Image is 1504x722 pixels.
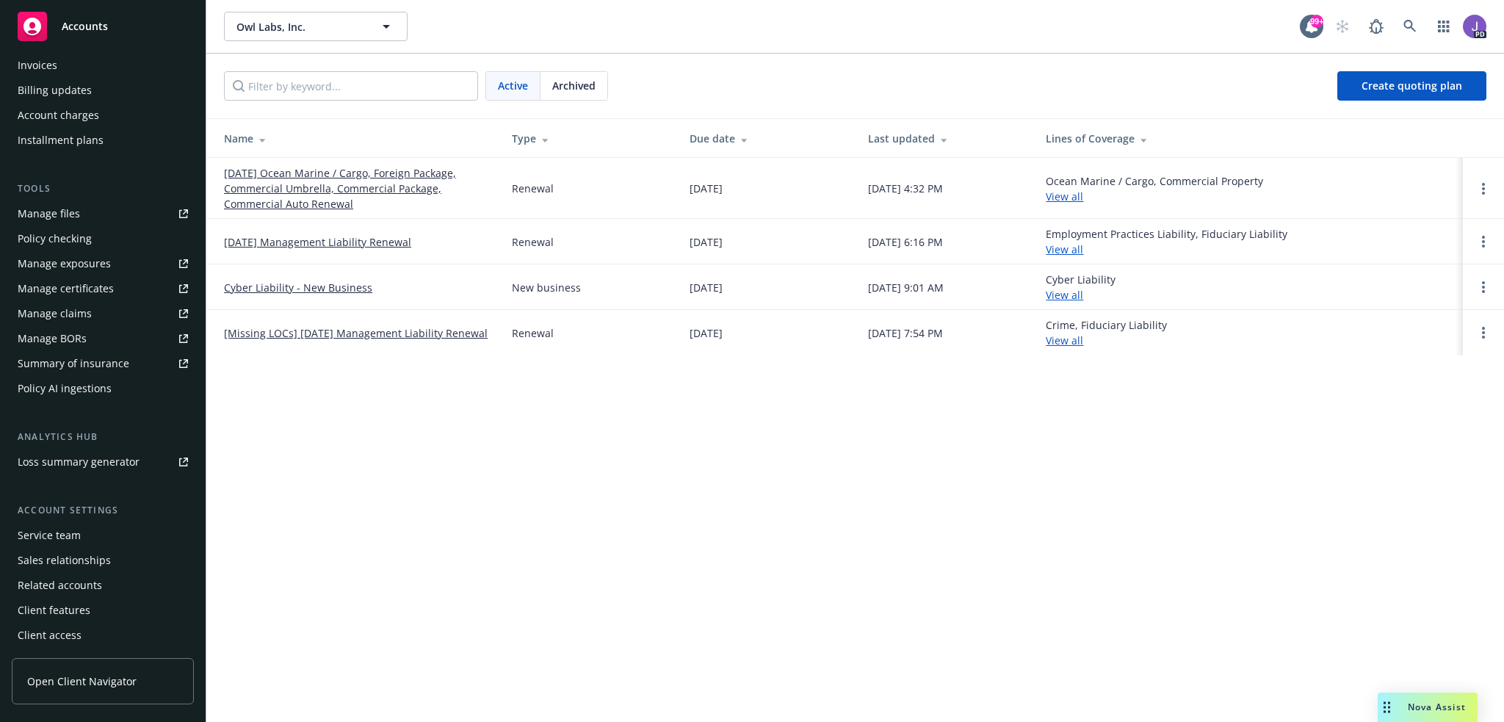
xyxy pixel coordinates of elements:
[868,325,943,341] div: [DATE] 7:54 PM
[12,624,194,647] a: Client access
[1310,15,1323,28] div: 99+
[12,574,194,597] a: Related accounts
[1046,173,1263,204] div: Ocean Marine / Cargo, Commercial Property
[1362,79,1462,93] span: Create quoting plan
[12,549,194,572] a: Sales relationships
[1475,324,1492,342] a: Open options
[224,71,478,101] input: Filter by keyword...
[224,325,488,341] a: [Missing LOCs] [DATE] Management Liability Renewal
[1395,12,1425,41] a: Search
[690,280,723,295] div: [DATE]
[512,280,581,295] div: New business
[18,574,102,597] div: Related accounts
[18,327,87,350] div: Manage BORs
[236,19,364,35] span: Owl Labs, Inc.
[18,277,114,300] div: Manage certificates
[12,599,194,622] a: Client features
[224,280,372,295] a: Cyber Liability - New Business
[690,234,723,250] div: [DATE]
[868,181,943,196] div: [DATE] 4:32 PM
[18,202,80,225] div: Manage files
[18,450,140,474] div: Loss summary generator
[1328,12,1357,41] a: Start snowing
[12,450,194,474] a: Loss summary generator
[12,302,194,325] a: Manage claims
[12,202,194,225] a: Manage files
[12,227,194,250] a: Policy checking
[224,234,411,250] a: [DATE] Management Liability Renewal
[18,377,112,400] div: Policy AI ingestions
[18,599,90,622] div: Client features
[62,21,108,32] span: Accounts
[1475,278,1492,296] a: Open options
[12,524,194,547] a: Service team
[1046,242,1083,256] a: View all
[868,280,944,295] div: [DATE] 9:01 AM
[12,252,194,275] a: Manage exposures
[27,674,137,689] span: Open Client Navigator
[12,352,194,375] a: Summary of insurance
[18,54,57,77] div: Invoices
[868,131,1022,146] div: Last updated
[690,325,723,341] div: [DATE]
[1378,693,1396,722] div: Drag to move
[224,131,488,146] div: Name
[1046,272,1116,303] div: Cyber Liability
[18,549,111,572] div: Sales relationships
[12,129,194,152] a: Installment plans
[1046,131,1451,146] div: Lines of Coverage
[1463,15,1486,38] img: photo
[1362,12,1391,41] a: Report a Bug
[1475,180,1492,198] a: Open options
[1046,226,1287,257] div: Employment Practices Liability, Fiduciary Liability
[224,12,408,41] button: Owl Labs, Inc.
[12,327,194,350] a: Manage BORs
[690,181,723,196] div: [DATE]
[12,79,194,102] a: Billing updates
[18,524,81,547] div: Service team
[512,131,666,146] div: Type
[512,325,554,341] div: Renewal
[1337,71,1486,101] a: Create quoting plan
[1046,189,1083,203] a: View all
[512,181,554,196] div: Renewal
[12,430,194,444] div: Analytics hub
[18,129,104,152] div: Installment plans
[12,377,194,400] a: Policy AI ingestions
[18,352,129,375] div: Summary of insurance
[18,79,92,102] div: Billing updates
[868,234,943,250] div: [DATE] 6:16 PM
[12,104,194,127] a: Account charges
[1429,12,1458,41] a: Switch app
[18,227,92,250] div: Policy checking
[1408,701,1466,713] span: Nova Assist
[18,252,111,275] div: Manage exposures
[12,6,194,47] a: Accounts
[12,277,194,300] a: Manage certificates
[18,104,99,127] div: Account charges
[12,181,194,196] div: Tools
[498,78,528,93] span: Active
[1046,333,1083,347] a: View all
[18,302,92,325] div: Manage claims
[1046,317,1167,348] div: Crime, Fiduciary Liability
[1378,693,1478,722] button: Nova Assist
[18,624,82,647] div: Client access
[552,78,596,93] span: Archived
[1475,233,1492,250] a: Open options
[224,165,488,212] a: [DATE] Ocean Marine / Cargo, Foreign Package, Commercial Umbrella, Commercial Package, Commercial...
[1046,288,1083,302] a: View all
[690,131,844,146] div: Due date
[512,234,554,250] div: Renewal
[12,54,194,77] a: Invoices
[12,503,194,518] div: Account settings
